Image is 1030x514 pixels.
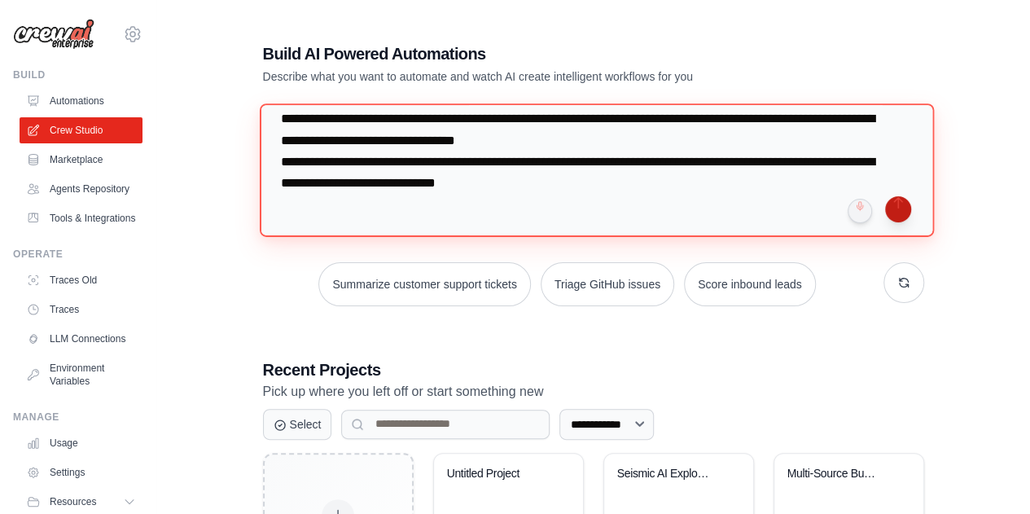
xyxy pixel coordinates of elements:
a: LLM Connections [20,326,142,352]
div: Manage [13,411,142,424]
button: Click to speak your automation idea [848,199,872,223]
a: Crew Studio [20,117,142,143]
div: Build [13,68,142,81]
a: Settings [20,459,142,485]
h1: Build AI Powered Automations [263,42,810,65]
p: Pick up where you left off or start something new [263,381,924,402]
a: Marketplace [20,147,142,173]
button: Summarize customer support tickets [318,262,530,306]
h3: Recent Projects [263,358,924,381]
button: Get new suggestions [883,262,924,303]
a: Usage [20,430,142,456]
div: Multi-Source Business Intelligence Automation [787,467,886,481]
div: Untitled Project [447,467,546,481]
a: Tools & Integrations [20,205,142,231]
a: Agents Repository [20,176,142,202]
img: Logo [13,19,94,50]
div: Operate [13,248,142,261]
a: Traces Old [20,267,142,293]
button: Triage GitHub issues [541,262,674,306]
span: Resources [50,495,96,508]
div: Seismic AI Explorer - ML-Driven Drilling Optimization [617,467,716,481]
a: Traces [20,297,142,323]
a: Automations [20,88,142,114]
button: Select [263,409,332,440]
button: Score inbound leads [684,262,816,306]
a: Environment Variables [20,355,142,394]
p: Describe what you want to automate and watch AI create intelligent workflows for you [263,68,810,85]
iframe: Chat Widget [949,436,1030,514]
